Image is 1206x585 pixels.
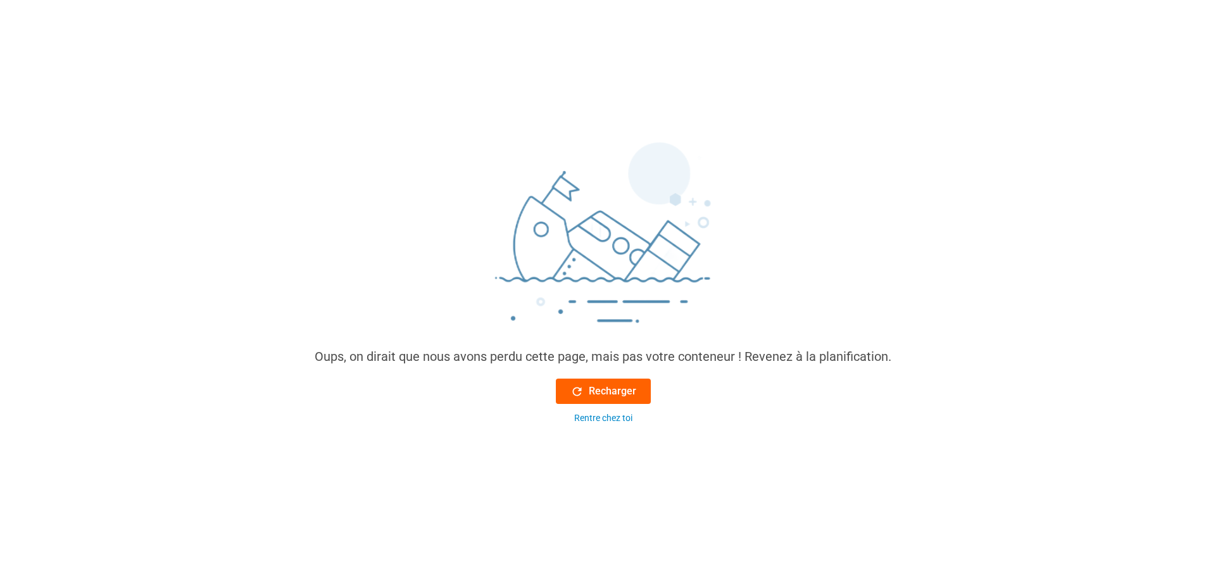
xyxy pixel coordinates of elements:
div: Rentre chez toi [574,412,632,425]
button: Rentre chez toi [556,412,651,425]
button: Recharger [556,379,651,404]
img: sinking_ship.png [413,137,793,347]
font: Recharger [589,384,636,399]
div: Oups, on dirait que nous avons perdu cette page, mais pas votre conteneur ! Revenez à la planific... [315,347,891,366]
